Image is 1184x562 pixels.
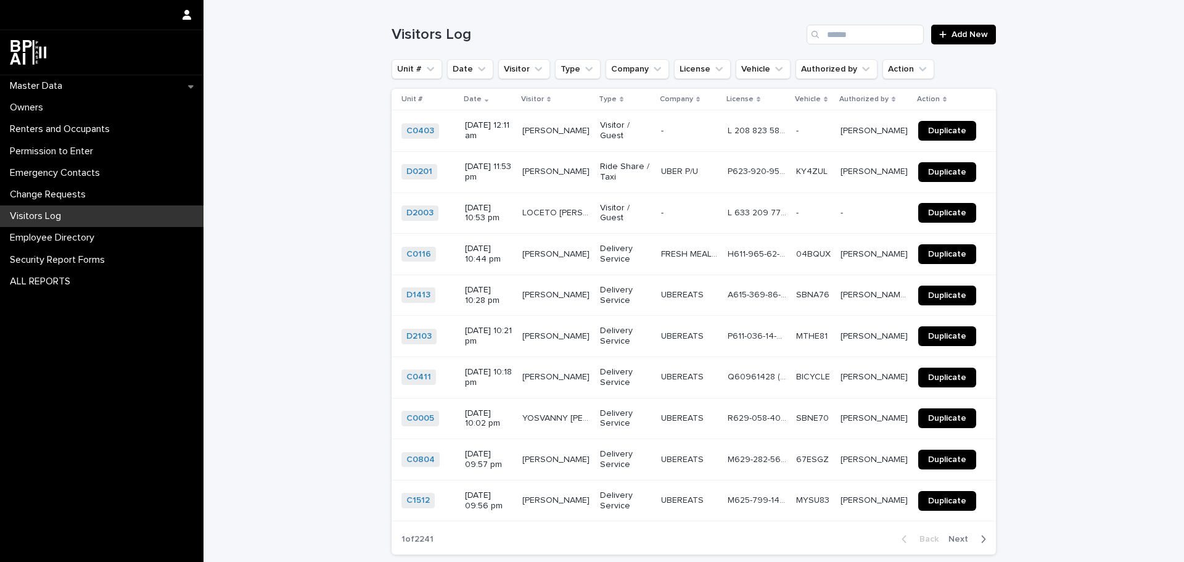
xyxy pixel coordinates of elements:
[726,93,754,106] p: License
[928,126,966,135] span: Duplicate
[5,80,72,92] p: Master Data
[522,287,592,300] p: DARYLL ALFONSO
[600,490,651,511] p: Delivery Service
[918,244,976,264] a: Duplicate
[931,25,996,44] a: Add New
[5,254,115,266] p: Security Report Forms
[521,93,544,106] p: Visitor
[918,450,976,469] a: Duplicate
[600,326,651,347] p: Delivery Service
[918,162,976,182] a: Duplicate
[465,203,512,224] p: [DATE] 10:53 pm
[522,370,592,382] p: [PERSON_NAME]
[928,332,966,341] span: Duplicate
[796,493,832,506] p: MYSU83
[796,164,830,177] p: KY4ZUL
[839,93,889,106] p: Authorized by
[600,285,651,306] p: Delivery Service
[928,497,966,505] span: Duplicate
[882,59,934,79] button: Action
[841,287,911,300] p: Juan Jose Lopez Murphy
[892,534,943,545] button: Back
[660,93,693,106] p: Company
[465,490,512,511] p: [DATE] 09:56 pm
[392,480,996,521] tr: C1512 [DATE] 09:56 pm[PERSON_NAME][PERSON_NAME] Delivery ServiceUBEREATSUBEREATS M625-799-14-500-...
[522,247,592,260] p: LUIS HERNANDEZ
[465,120,512,141] p: [DATE] 12:11 am
[928,373,966,382] span: Duplicate
[392,151,996,192] tr: D0201 [DATE] 11:53 pm[PERSON_NAME][PERSON_NAME] Ride Share / TaxiUBER P/UUBER P/U P623-920-95-064...
[661,493,706,506] p: UBEREATS
[406,208,434,218] a: D2003
[465,449,512,470] p: [DATE] 09:57 pm
[465,326,512,347] p: [DATE] 10:21 pm
[728,329,789,342] p: P611-036-14-900-0
[447,59,493,79] button: Date
[728,205,789,218] p: L 633 209 77 100 0
[661,370,706,382] p: UBEREATS
[795,93,821,106] p: Vehicle
[661,164,701,177] p: UBER P/U
[928,250,966,258] span: Duplicate
[795,59,878,79] button: Authorized by
[522,493,592,506] p: DIEGO MOSQUERA
[606,59,669,79] button: Company
[918,121,976,141] a: Duplicate
[406,372,431,382] a: C0411
[522,123,592,136] p: LEYTON RANDALL JOSE R
[600,244,651,265] p: Delivery Service
[5,276,80,287] p: ALL REPORTS
[918,408,976,428] a: Duplicate
[392,398,996,439] tr: C0005 [DATE] 10:02 pmYOSVANNY [PERSON_NAME]YOSVANNY [PERSON_NAME] Delivery ServiceUBEREATSUBEREAT...
[600,449,651,470] p: Delivery Service
[406,167,432,177] a: D0201
[841,247,910,260] p: [PERSON_NAME]
[796,247,833,260] p: 04BQUX
[674,59,731,79] button: License
[465,244,512,265] p: [DATE] 10:44 pm
[600,203,651,224] p: Visitor / Guest
[522,329,592,342] p: ARIANDIS PASCUAL
[392,524,443,555] p: 1 of 2241
[928,414,966,423] span: Duplicate
[464,93,482,106] p: Date
[796,123,801,136] p: -
[522,164,592,177] p: [PERSON_NAME]
[392,275,996,316] tr: D1413 [DATE] 10:28 pm[PERSON_NAME][PERSON_NAME] Delivery ServiceUBEREATSUBEREATS A615-369-86-500-...
[392,439,996,481] tr: C0804 [DATE] 09:57 pm[PERSON_NAME][PERSON_NAME] Delivery ServiceUBEREATSUBEREATS M629-282-56-100-...
[728,370,789,382] p: Q60961428 (PERUVIAN ID)
[406,290,430,300] a: D1413
[392,59,442,79] button: Unit #
[918,286,976,305] a: Duplicate
[841,123,910,136] p: Leilany Rodriguez
[392,316,996,357] tr: D2103 [DATE] 10:21 pm[PERSON_NAME][PERSON_NAME] Delivery ServiceUBEREATSUBEREATS P611-036-14-900-...
[841,411,910,424] p: [PERSON_NAME]
[406,126,434,136] a: C0403
[918,326,976,346] a: Duplicate
[522,205,593,218] p: LOCETO PEREIRA FAVIAN ALEJANDRO
[406,331,432,342] a: D2103
[841,164,910,177] p: [PERSON_NAME]
[918,368,976,387] a: Duplicate
[728,247,789,260] p: H611-965-62-500-0
[736,59,791,79] button: Vehicle
[661,205,666,218] p: -
[406,249,431,260] a: C0116
[392,234,996,275] tr: C0116 [DATE] 10:44 pm[PERSON_NAME][PERSON_NAME] Delivery ServiceFRESH MEAL PLANFRESH MEAL PLAN H6...
[392,110,996,152] tr: C0403 [DATE] 12:11 am[PERSON_NAME][PERSON_NAME] Visitor / Guest-- L 208 823 58 300 0L 208 823 58 ...
[392,192,996,234] tr: D2003 [DATE] 10:53 pmLOCETO [PERSON_NAME] [PERSON_NAME]LOCETO [PERSON_NAME] [PERSON_NAME] Visitor...
[465,162,512,183] p: [DATE] 11:53 pm
[952,30,988,39] span: Add New
[406,495,430,506] a: C1512
[841,493,910,506] p: Fabian Wisniacki
[661,329,706,342] p: UBEREATS
[5,123,120,135] p: Renters and Occupants
[661,452,706,465] p: UBEREATS
[928,209,966,217] span: Duplicate
[918,491,976,511] a: Duplicate
[522,452,592,465] p: ALEJANDRO MOLLINDO
[943,534,996,545] button: Next
[928,455,966,464] span: Duplicate
[661,411,706,424] p: UBEREATS
[948,535,976,543] span: Next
